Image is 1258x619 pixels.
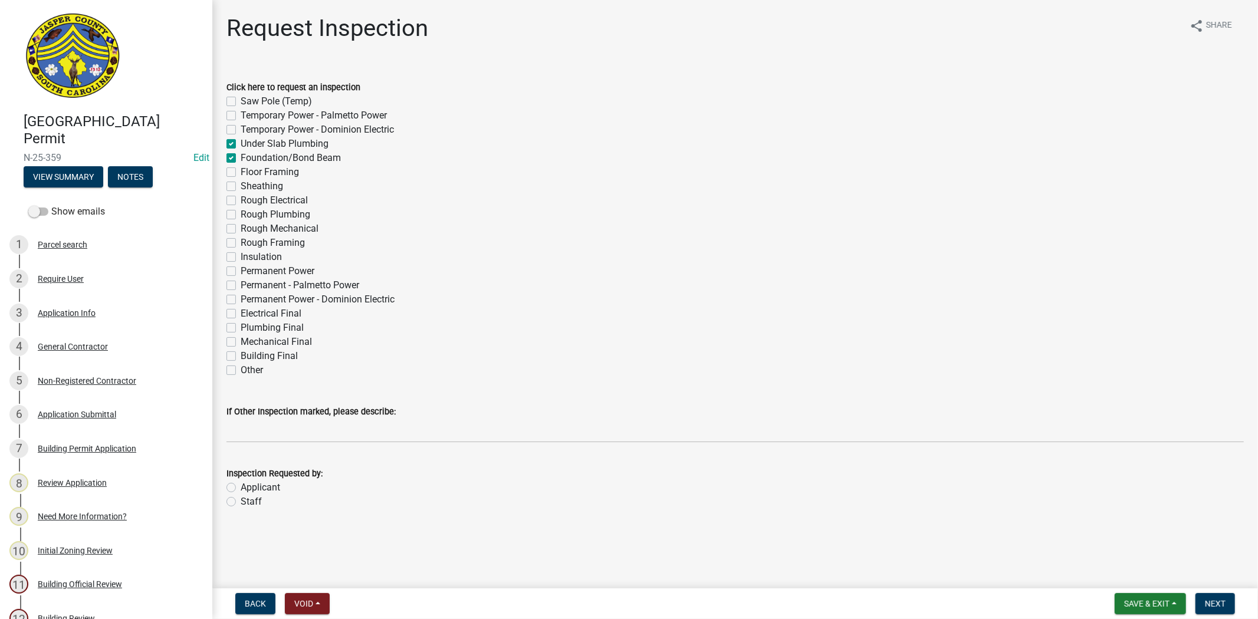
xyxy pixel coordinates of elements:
[241,108,387,123] label: Temporary Power - Palmetto Power
[9,235,28,254] div: 1
[108,166,153,187] button: Notes
[1205,599,1226,608] span: Next
[294,599,313,608] span: Void
[241,94,312,108] label: Saw Pole (Temp)
[235,593,275,614] button: Back
[241,250,282,264] label: Insulation
[1206,19,1232,33] span: Share
[9,507,28,526] div: 9
[245,599,266,608] span: Back
[241,480,280,495] label: Applicant
[9,473,28,492] div: 8
[226,84,360,92] label: Click here to request an inspection
[241,123,394,137] label: Temporary Power - Dominion Electric
[193,152,209,163] wm-modal-confirm: Edit Application Number
[38,410,116,419] div: Application Submittal
[38,512,127,521] div: Need More Information?
[241,321,304,335] label: Plumbing Final
[241,349,298,363] label: Building Final
[226,470,323,478] label: Inspection Requested by:
[9,541,28,560] div: 10
[226,14,428,42] h1: Request Inspection
[241,193,308,208] label: Rough Electrical
[1195,593,1235,614] button: Next
[9,304,28,322] div: 3
[28,205,105,219] label: Show emails
[38,546,113,555] div: Initial Zoning Review
[241,208,310,222] label: Rough Plumbing
[241,179,283,193] label: Sheathing
[241,335,312,349] label: Mechanical Final
[38,580,122,588] div: Building Official Review
[38,445,136,453] div: Building Permit Application
[9,371,28,390] div: 5
[24,113,203,147] h4: [GEOGRAPHIC_DATA] Permit
[24,12,122,101] img: Jasper County, South Carolina
[24,152,189,163] span: N-25-359
[9,575,28,594] div: 11
[9,405,28,424] div: 6
[241,307,301,321] label: Electrical Final
[241,222,318,236] label: Rough Mechanical
[241,278,359,292] label: Permanent - Palmetto Power
[241,236,305,250] label: Rough Framing
[38,377,136,385] div: Non-Registered Contractor
[241,363,263,377] label: Other
[9,337,28,356] div: 4
[38,241,87,249] div: Parcel search
[24,173,103,182] wm-modal-confirm: Summary
[9,439,28,458] div: 7
[1190,19,1204,33] i: share
[241,495,262,509] label: Staff
[241,292,395,307] label: Permanent Power - Dominion Electric
[193,152,209,163] a: Edit
[1115,593,1186,614] button: Save & Exit
[285,593,330,614] button: Void
[241,137,329,151] label: Under Slab Plumbing
[38,309,96,317] div: Application Info
[38,479,107,487] div: Review Application
[108,173,153,182] wm-modal-confirm: Notes
[38,275,84,283] div: Require User
[226,408,396,416] label: If Other Inspection marked, please describe:
[241,151,341,165] label: Foundation/Bond Beam
[241,165,299,179] label: Floor Framing
[9,269,28,288] div: 2
[24,166,103,187] button: View Summary
[1124,599,1170,608] span: Save & Exit
[241,264,314,278] label: Permanent Power
[1180,14,1241,37] button: shareShare
[38,343,108,351] div: General Contractor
